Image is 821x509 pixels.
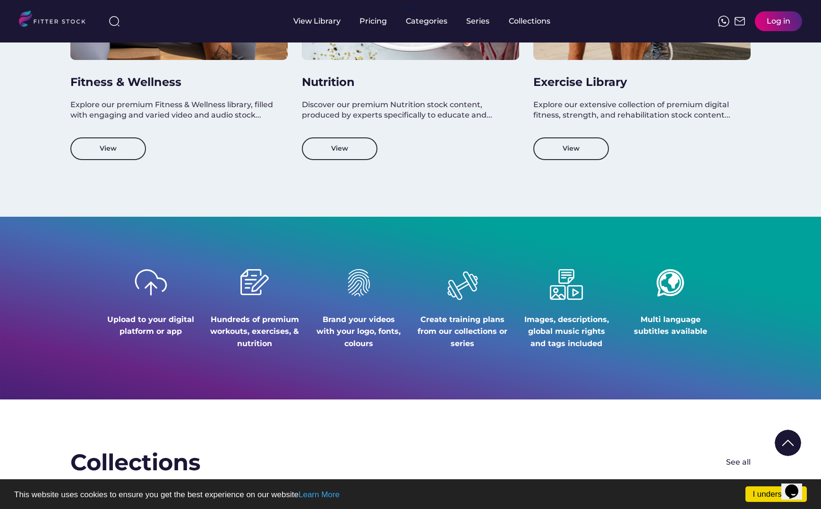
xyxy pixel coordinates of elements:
[550,269,583,300] img: Images%20and%20Descriptions%20Icon.svg
[299,490,340,499] a: Learn More
[522,314,611,350] div: Images, descriptions, global music rights and tags included
[302,74,510,90] h3: Nutrition
[210,314,299,350] div: Hundreds of premium workouts, exercises, & nutrition
[70,137,146,160] button: View
[109,16,120,27] img: search-normal%203.svg
[135,269,167,296] img: Upload%20Icon.svg
[533,74,741,90] h3: Exercise Library
[439,263,486,308] img: Training%20Plans%20Icon%20%281%29.svg
[106,314,196,338] div: Upload to your digital platform or app
[734,16,745,27] img: Frame%2051.svg
[625,314,715,338] div: Multi language subtitles available
[70,100,278,121] div: Explore our premium Fitness & Wellness library, filled with engaging and varied video and audio s...
[70,447,200,478] h2: Collections
[239,269,270,295] img: Workouts%20and%20Exercises%20Icon.svg
[14,491,807,499] p: This website uses cookies to ensure you get the best experience on our website
[19,10,94,30] img: LOGO.svg
[533,100,731,119] span: Explore our extensive collection of premium digital fitness, strength, and rehabilitation stock c...
[718,16,729,27] img: meteor-icons_whatsapp%20%281%29.svg
[359,16,387,26] div: Pricing
[726,457,751,467] div: See all
[70,74,278,90] h3: Fitness & Wellness
[302,137,377,160] button: View
[466,16,490,26] div: Series
[302,100,510,121] div: Discover our premium Nutrition stock content, produced by experts specifically to educate and...
[348,269,370,297] img: Brand%20Videos%20Icon.svg
[781,471,812,500] iframe: chat widget
[745,486,807,502] a: I understand!
[406,5,418,14] div: fvck
[509,16,550,26] div: Collections
[314,314,403,350] div: Brand your videos with your logo, fonts, colours
[657,269,684,297] img: Multi%20Language%20Icon.svg
[406,16,447,26] div: Categories
[418,314,507,350] div: Create training plans from our collections or series
[767,16,790,26] div: Log in
[533,137,609,160] button: View
[293,16,341,26] div: View Library
[775,430,801,456] img: Group%201000002322%20%281%29.svg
